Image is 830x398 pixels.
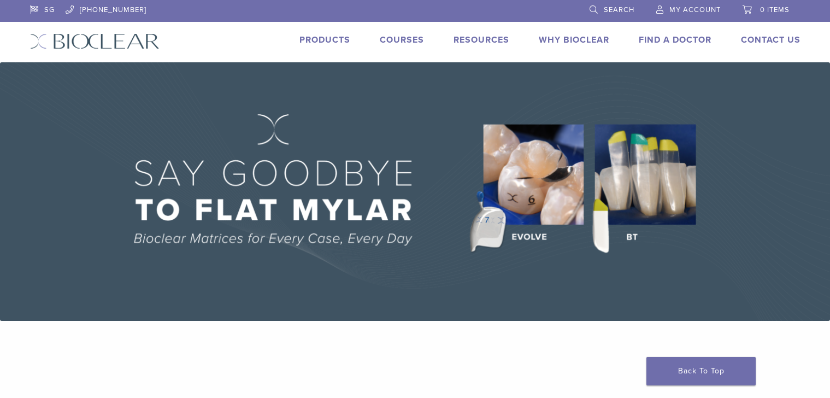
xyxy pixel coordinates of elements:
img: Bioclear [30,33,160,49]
span: My Account [669,5,721,14]
a: Why Bioclear [539,34,609,45]
a: Courses [380,34,424,45]
a: Find A Doctor [639,34,711,45]
span: Search [604,5,634,14]
a: Back To Top [646,357,756,385]
a: Resources [454,34,509,45]
a: Contact Us [741,34,800,45]
a: Products [299,34,350,45]
span: 0 items [760,5,790,14]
